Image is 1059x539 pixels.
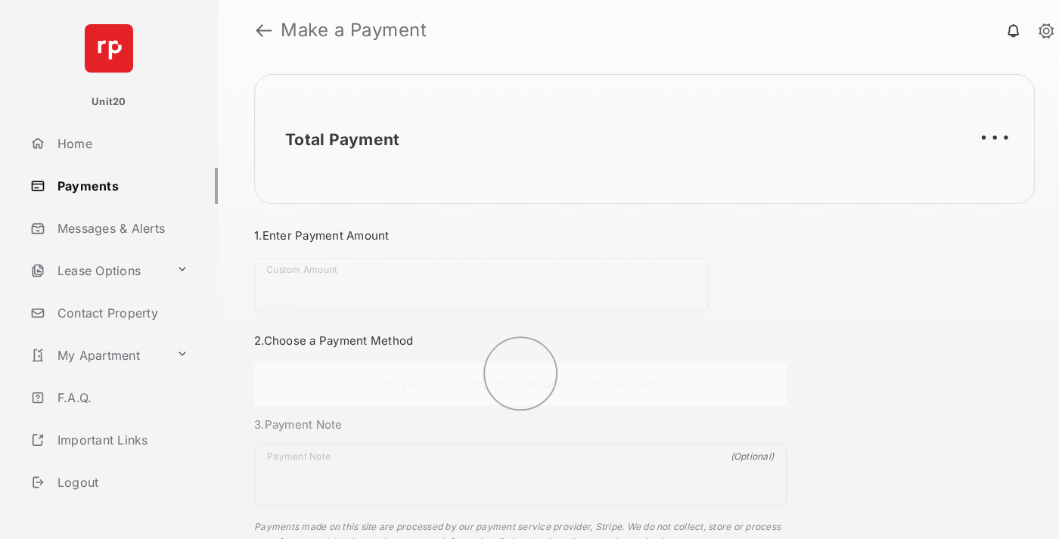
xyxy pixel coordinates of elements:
[92,94,126,110] p: Unit20
[24,337,170,373] a: My Apartment
[254,228,787,243] h3: 1. Enter Payment Amount
[24,422,194,458] a: Important Links
[254,417,787,432] h3: 3. Payment Note
[24,379,218,416] a: F.A.Q.
[254,333,787,348] h3: 2. Choose a Payment Method
[24,125,218,162] a: Home
[24,295,218,331] a: Contact Property
[285,130,399,149] h2: Total Payment
[85,24,133,73] img: svg+xml;base64,PHN2ZyB4bWxucz0iaHR0cDovL3d3dy53My5vcmcvMjAwMC9zdmciIHdpZHRoPSI2NCIgaGVpZ2h0PSI2NC...
[281,21,427,39] strong: Make a Payment
[24,252,170,289] a: Lease Options
[24,464,218,500] a: Logout
[24,210,218,246] a: Messages & Alerts
[24,168,218,204] a: Payments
